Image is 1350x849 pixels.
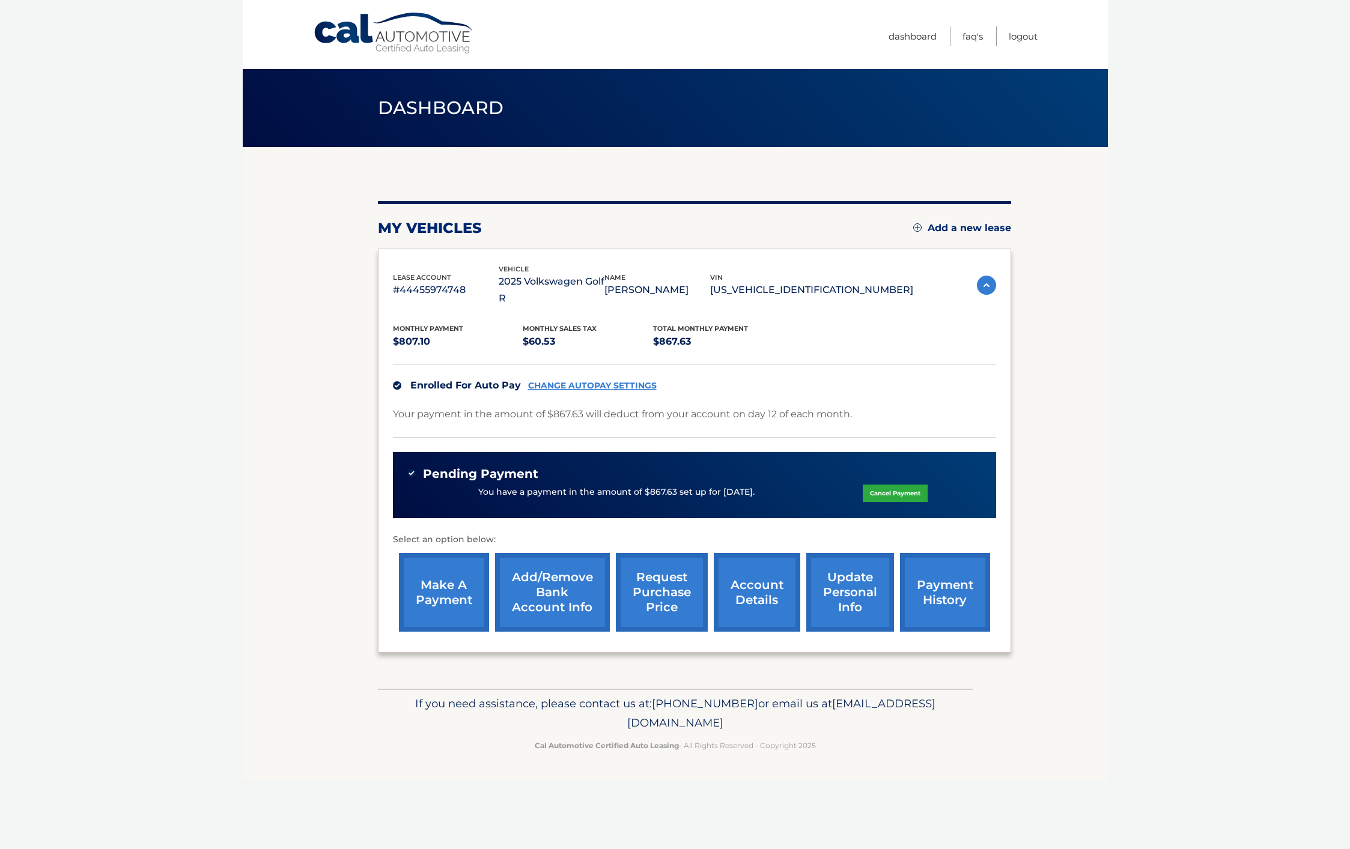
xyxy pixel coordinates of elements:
a: payment history [900,553,990,632]
p: - All Rights Reserved - Copyright 2025 [386,739,965,752]
a: request purchase price [616,553,708,632]
p: [US_VEHICLE_IDENTIFICATION_NUMBER] [710,282,913,298]
strong: Cal Automotive Certified Auto Leasing [535,741,679,750]
p: Your payment in the amount of $867.63 will deduct from your account on day 12 of each month. [393,406,852,423]
p: 2025 Volkswagen Golf R [499,273,604,307]
a: Dashboard [889,26,937,46]
span: name [604,273,625,282]
span: Dashboard [378,97,504,119]
a: Add/Remove bank account info [495,553,610,632]
span: Monthly Payment [393,324,463,333]
a: account details [714,553,800,632]
a: Cal Automotive [313,12,475,55]
p: If you need assistance, please contact us at: or email us at [386,694,965,733]
p: You have a payment in the amount of $867.63 set up for [DATE]. [478,486,755,499]
a: CHANGE AUTOPAY SETTINGS [528,381,657,391]
a: update personal info [806,553,894,632]
p: [PERSON_NAME] [604,282,710,298]
p: $807.10 [393,333,523,350]
a: Cancel Payment [863,485,928,502]
img: accordion-active.svg [977,276,996,295]
p: #44455974748 [393,282,499,298]
a: Logout [1009,26,1038,46]
a: FAQ's [962,26,983,46]
h2: my vehicles [378,219,482,237]
span: [EMAIL_ADDRESS][DOMAIN_NAME] [627,696,935,730]
span: Monthly sales Tax [523,324,597,333]
a: Add a new lease [913,222,1011,234]
span: Enrolled For Auto Pay [410,379,521,391]
span: vehicle [499,265,529,273]
p: Select an option below: [393,533,996,547]
span: Total Monthly Payment [653,324,748,333]
span: lease account [393,273,451,282]
p: $60.53 [523,333,653,350]
img: add.svg [913,223,922,232]
span: vin [710,273,723,282]
p: $867.63 [653,333,783,350]
img: check-green.svg [407,469,416,477]
img: check.svg [393,381,401,390]
span: Pending Payment [423,467,538,482]
span: [PHONE_NUMBER] [652,696,758,710]
a: make a payment [399,553,489,632]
